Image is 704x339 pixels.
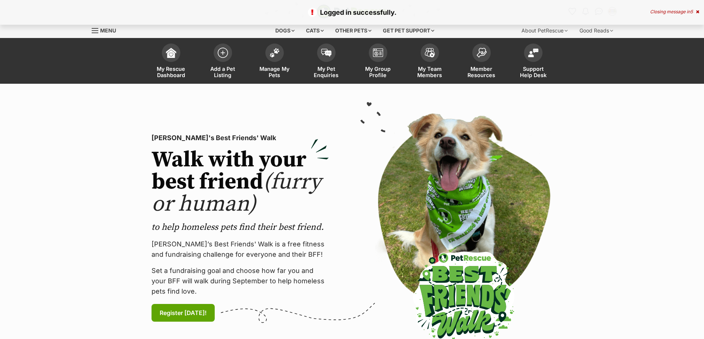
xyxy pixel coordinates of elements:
[352,40,404,84] a: My Group Profile
[166,48,176,58] img: dashboard-icon-eb2f2d2d3e046f16d808141f083e7271f6b2e854fb5c12c21221c1fb7104beca.svg
[300,40,352,84] a: My Pet Enquiries
[507,40,559,84] a: Support Help Desk
[152,266,329,297] p: Set a fundraising goal and choose how far you and your BFF will walk during September to help hom...
[301,23,329,38] div: Cats
[269,48,280,58] img: manage-my-pets-icon-02211641906a0b7f246fdf0571729dbe1e7629f14944591b6c1af311fb30b64b.svg
[517,66,550,78] span: Support Help Desk
[100,27,116,34] span: Menu
[152,149,329,215] h2: Walk with your best friend
[218,48,228,58] img: add-pet-listing-icon-0afa8454b4691262ce3f59096e99ab1cd57d4a30225e0717b998d2c9b9846f56.svg
[378,23,439,38] div: Get pet support
[152,239,329,260] p: [PERSON_NAME]’s Best Friends' Walk is a free fitness and fundraising challenge for everyone and t...
[152,133,329,143] p: [PERSON_NAME]'s Best Friends' Walk
[270,23,300,38] div: Dogs
[321,49,331,57] img: pet-enquiries-icon-7e3ad2cf08bfb03b45e93fb7055b45f3efa6380592205ae92323e6603595dc1f.svg
[160,308,207,317] span: Register [DATE]!
[413,66,446,78] span: My Team Members
[456,40,507,84] a: Member Resources
[249,40,300,84] a: Manage My Pets
[373,48,383,57] img: group-profile-icon-3fa3cf56718a62981997c0bc7e787c4b2cf8bcc04b72c1350f741eb67cf2f40e.svg
[528,48,538,57] img: help-desk-icon-fdf02630f3aa405de69fd3d07c3f3aa587a6932b1a1747fa1d2bba05be0121f9.svg
[206,66,239,78] span: Add a Pet Listing
[330,23,377,38] div: Other pets
[154,66,188,78] span: My Rescue Dashboard
[516,23,573,38] div: About PetRescue
[152,168,321,218] span: (furry or human)
[425,48,435,58] img: team-members-icon-5396bd8760b3fe7c0b43da4ab00e1e3bb1a5d9ba89233759b79545d2d3fc5d0d.svg
[145,40,197,84] a: My Rescue Dashboard
[92,23,121,37] a: Menu
[476,48,487,58] img: member-resources-icon-8e73f808a243e03378d46382f2149f9095a855e16c252ad45f914b54edf8863c.svg
[465,66,498,78] span: Member Resources
[404,40,456,84] a: My Team Members
[574,23,618,38] div: Good Reads
[361,66,395,78] span: My Group Profile
[152,221,329,233] p: to help homeless pets find their best friend.
[310,66,343,78] span: My Pet Enquiries
[152,304,215,322] a: Register [DATE]!
[197,40,249,84] a: Add a Pet Listing
[258,66,291,78] span: Manage My Pets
